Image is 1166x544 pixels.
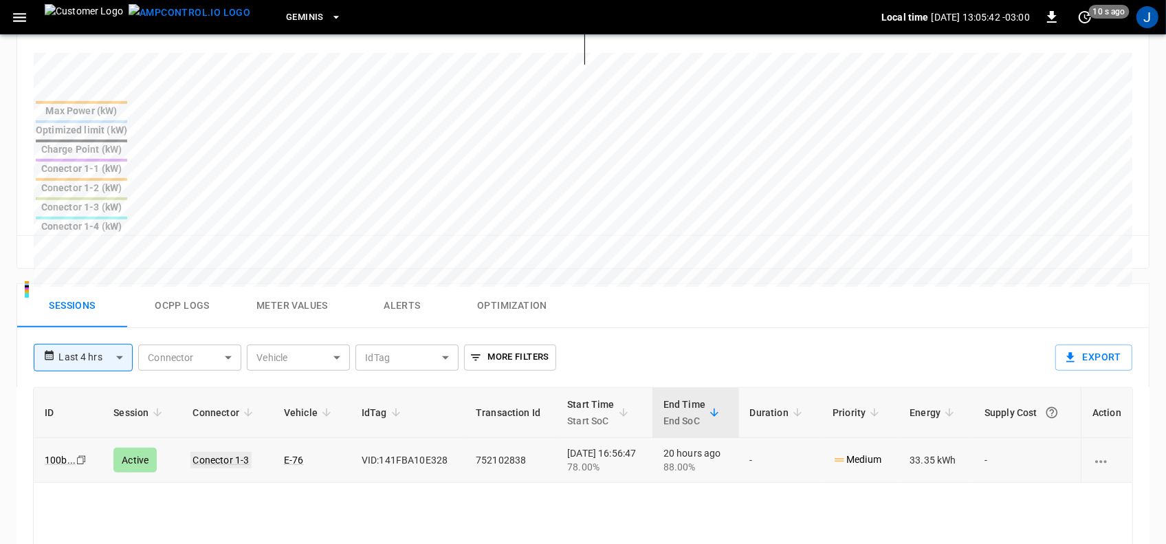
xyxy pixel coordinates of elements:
div: Start Time [567,396,615,429]
button: Geminis [280,4,347,31]
div: profile-icon [1136,6,1158,28]
span: IdTag [362,404,405,421]
p: Local time [881,10,929,24]
button: Export [1055,345,1132,371]
table: sessions table [34,388,1132,483]
th: Transaction Id [465,388,556,438]
button: The cost of your charging session based on your supply rates [1039,400,1064,425]
button: Meter Values [237,284,347,328]
span: Start TimeStart SoC [567,396,632,429]
th: ID [34,388,102,438]
p: Start SoC [567,413,615,429]
span: 10 s ago [1089,5,1130,19]
span: Priority [833,404,883,421]
button: Ocpp logs [127,284,237,328]
span: Session [113,404,166,421]
div: Last 4 hrs [58,345,133,371]
p: [DATE] 13:05:42 -03:00 [932,10,1030,24]
span: Geminis [286,10,324,25]
img: ampcontrol.io logo [129,4,250,21]
button: Sessions [17,284,127,328]
div: Supply Cost [984,400,1070,425]
th: Action [1081,388,1132,438]
button: Alerts [347,284,457,328]
span: End TimeEnd SoC [663,396,723,429]
span: Vehicle [284,404,335,421]
span: Energy [910,404,958,421]
img: Customer Logo [45,4,123,30]
div: End Time [663,396,705,429]
span: Duration [750,404,806,421]
button: set refresh interval [1074,6,1096,28]
span: Connector [193,404,257,421]
button: More Filters [464,345,555,371]
button: Optimization [457,284,567,328]
div: charging session options [1092,453,1121,467]
p: End SoC [663,413,705,429]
